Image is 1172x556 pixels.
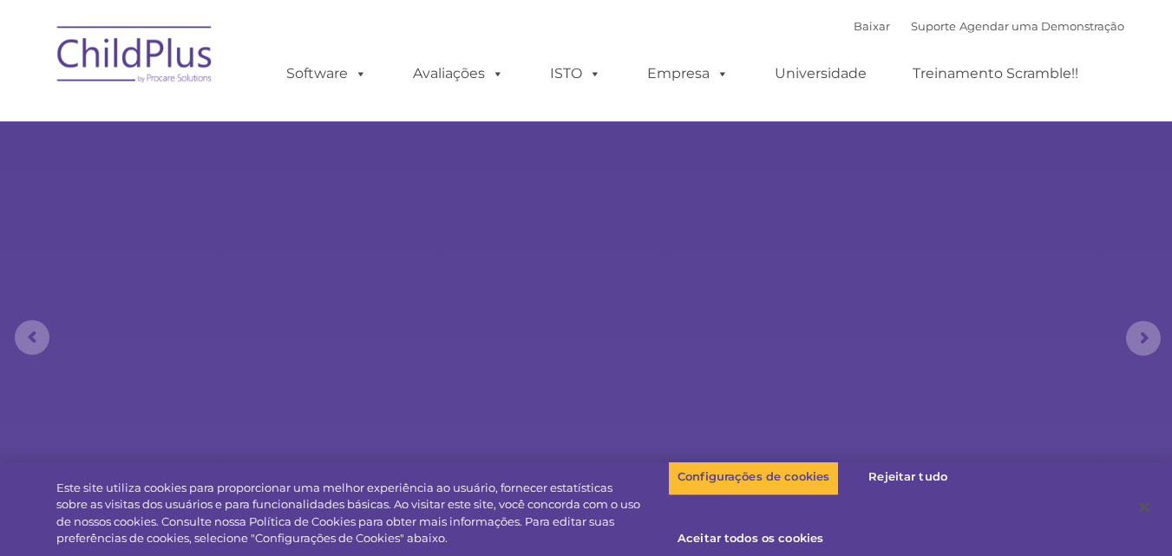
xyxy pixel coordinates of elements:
a: Baixar [854,19,890,33]
a: Software [269,56,384,91]
button: Configurações de cookies [668,459,839,495]
img: ChildPlus da Procare Solutions [49,14,222,101]
button: Fechar [1125,488,1163,527]
font: Aceitar todos os cookies [678,531,823,545]
font: Rejeitar tudo [868,469,947,483]
font: Empresa [647,65,710,82]
font: ISTO [550,65,582,82]
a: Empresa [630,56,746,91]
a: Suporte [911,19,956,33]
a: Agendar uma Demonstração [959,19,1124,33]
font: Este site utiliza cookies para proporcionar uma melhor experiência ao usuário, fornecer estatísti... [56,481,640,546]
font: | [956,19,959,33]
font: Treinamento Scramble!! [913,65,1078,82]
font: Universidade [775,65,867,82]
font: Configurações de cookies [678,469,829,483]
button: Rejeitar tudo [854,459,962,495]
a: Universidade [757,56,884,91]
font: Avaliações [413,65,485,82]
a: Avaliações [396,56,521,91]
a: Treinamento Scramble!! [895,56,1096,91]
a: ISTO [533,56,619,91]
font: Software [286,65,348,82]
